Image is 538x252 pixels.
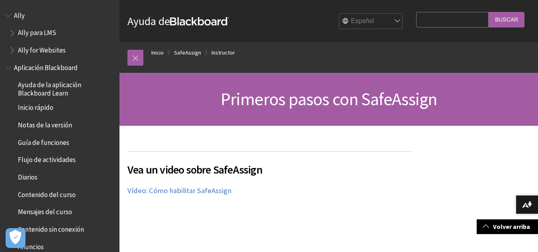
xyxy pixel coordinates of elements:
span: Anuncios [18,240,44,251]
select: Site Language Selector [339,14,403,29]
span: Contenido del curso [18,188,76,199]
nav: Book outline for Anthology Ally Help [5,9,115,57]
span: Ally para LMS [18,26,56,37]
span: Mensajes del curso [18,205,72,216]
a: SafeAssign [174,48,201,58]
h2: Vea un video sobre SafeAssign [127,151,412,178]
input: Buscar [489,12,524,27]
button: Abrir preferencias [6,228,25,248]
a: Instructor [211,48,235,58]
span: Flujo de actividades [18,153,76,164]
span: Diarios [18,170,37,181]
a: Vídeo: Cómo habilitar SafeAssign [127,186,231,195]
span: Contenido sin conexión [18,223,84,233]
span: Notas de la versión [18,118,72,129]
a: Ayuda deBlackboard [127,14,229,28]
span: Aplicación Blackboard [14,61,78,72]
strong: Blackboard [170,17,229,25]
span: Ayuda de la aplicación Blackboard Learn [18,78,114,97]
span: Ally [14,9,25,20]
span: Guía de funciones [18,136,69,147]
span: Inicio rápido [18,101,53,112]
a: Inicio [151,48,164,58]
span: Ally for Websites [18,43,66,54]
a: Volver arriba [477,219,538,234]
span: Primeros pasos con SafeAssign [221,88,437,110]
